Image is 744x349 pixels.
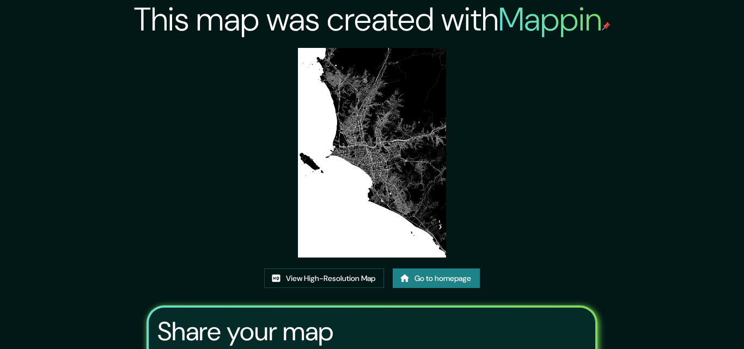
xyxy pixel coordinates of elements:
[647,307,732,337] iframe: Help widget launcher
[602,22,611,30] img: mappin-pin
[264,268,384,289] a: View High-Resolution Map
[298,48,446,258] img: created-map
[157,316,333,347] h3: Share your map
[393,268,480,289] a: Go to homepage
